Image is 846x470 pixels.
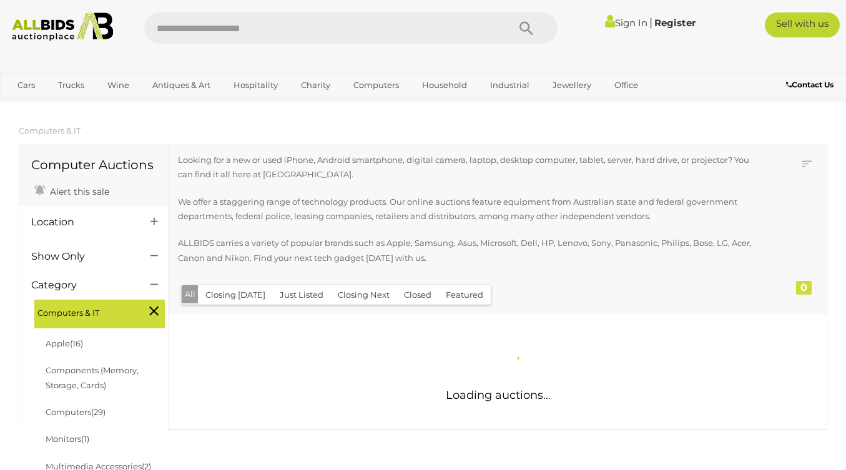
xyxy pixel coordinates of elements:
[482,75,538,95] a: Industrial
[31,217,132,228] h4: Location
[345,75,407,95] a: Computers
[50,75,92,95] a: Trucks
[786,78,837,92] a: Contact Us
[796,281,812,295] div: 0
[47,186,109,197] span: Alert this sale
[6,12,119,41] img: Allbids.com.au
[330,285,397,305] button: Closing Next
[46,434,89,444] a: Monitors(1)
[446,388,551,402] span: Loading auctions...
[786,80,834,89] b: Contact Us
[31,158,155,172] h1: Computer Auctions
[293,75,338,95] a: Charity
[9,75,43,95] a: Cars
[225,75,286,95] a: Hospitality
[81,434,89,444] span: (1)
[46,365,139,389] a: Components (Memory, Storage, Cards)
[414,75,475,95] a: Household
[606,75,646,95] a: Office
[58,95,163,116] a: [GEOGRAPHIC_DATA]
[182,285,199,303] button: All
[649,16,652,29] span: |
[178,153,755,182] p: Looking for a new or used iPhone, Android smartphone, digital camera, laptop, desktop computer, t...
[19,125,81,135] a: Computers & IT
[198,285,273,305] button: Closing [DATE]
[46,407,106,417] a: Computers(29)
[654,17,696,29] a: Register
[178,195,755,224] p: We offer a staggering range of technology products. Our online auctions feature equipment from Au...
[544,75,599,95] a: Jewellery
[99,75,137,95] a: Wine
[70,338,83,348] span: (16)
[765,12,840,37] a: Sell with us
[46,338,83,348] a: Apple(16)
[9,95,51,116] a: Sports
[144,75,219,95] a: Antiques & Art
[31,181,112,200] a: Alert this sale
[37,303,131,320] span: Computers & IT
[178,236,755,265] p: ALLBIDS carries a variety of popular brands such as Apple, Samsung, Asus, Microsoft, Dell, HP, Le...
[438,285,491,305] button: Featured
[396,285,439,305] button: Closed
[91,407,106,417] span: (29)
[31,280,132,291] h4: Category
[272,285,331,305] button: Just Listed
[31,251,132,262] h4: Show Only
[605,17,647,29] a: Sign In
[495,12,558,44] button: Search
